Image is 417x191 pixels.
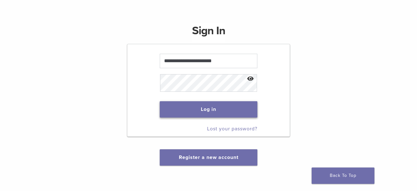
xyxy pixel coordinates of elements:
a: Back To Top [312,167,374,184]
button: Show password [244,71,257,87]
button: Register a new account [160,149,258,166]
a: Register a new account [179,154,238,161]
a: Lost your password? [207,126,257,132]
h1: Sign In [192,23,225,43]
button: Log in [160,101,257,117]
